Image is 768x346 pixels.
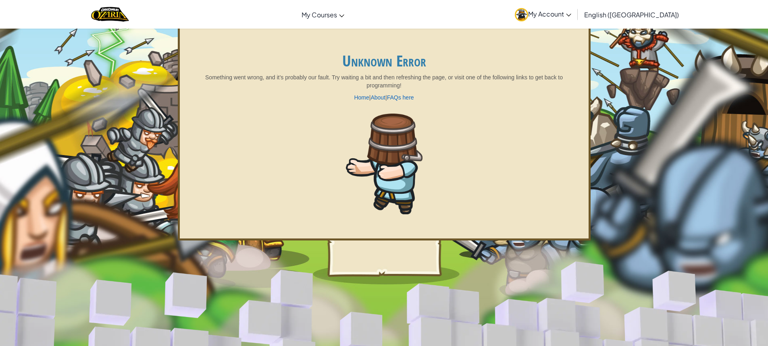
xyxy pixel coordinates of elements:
[580,4,683,25] a: English ([GEOGRAPHIC_DATA])
[298,4,348,25] a: My Courses
[515,8,528,21] img: avatar
[193,73,576,89] p: Something went wrong, and it’s probably our fault. Try waiting a bit and then refreshing the page...
[511,2,575,27] a: My Account
[302,10,337,19] span: My Courses
[370,94,385,101] a: About
[387,94,414,101] a: FAQs here
[346,114,423,214] img: 404_3.png
[528,10,571,18] span: My Account
[369,94,371,101] span: |
[91,6,129,23] img: Home
[91,6,129,23] a: Ozaria by CodeCombat logo
[385,94,387,101] span: |
[193,52,576,69] h1: Unknown Error
[354,94,369,101] a: Home
[584,10,679,19] span: English ([GEOGRAPHIC_DATA])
